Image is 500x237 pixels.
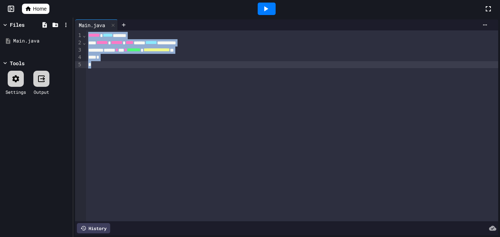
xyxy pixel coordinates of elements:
div: Tools [10,59,25,67]
div: Output [34,89,49,95]
span: Fold line [82,32,86,38]
div: 4 [75,54,82,61]
span: Home [33,5,46,12]
div: Main.java [13,37,70,45]
div: 5 [75,61,82,68]
div: 2 [75,39,82,47]
div: Settings [5,89,26,95]
div: Files [10,21,25,29]
div: Main.java [75,21,109,29]
span: Fold line [82,40,86,45]
div: 1 [75,32,82,39]
div: 3 [75,47,82,54]
a: Home [22,4,49,14]
div: History [77,223,110,233]
div: Main.java [75,19,118,30]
